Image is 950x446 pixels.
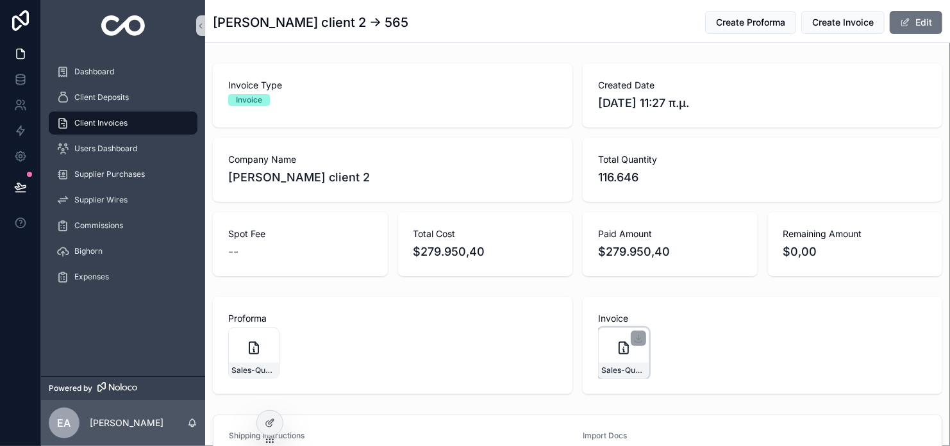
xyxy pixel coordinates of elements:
span: Invoice Type [228,79,557,92]
span: Create Proforma [716,16,785,29]
a: Commissions [49,214,197,237]
span: Total Quantity [598,153,927,166]
span: Supplier Purchases [74,169,145,179]
span: [PERSON_NAME] client 2 [228,169,557,186]
span: $0,00 [783,243,928,261]
span: $279.950,40 [598,243,742,261]
a: Client Deposits [49,86,197,109]
span: EA [58,415,71,431]
span: $279.950,40 [413,243,558,261]
span: Dashboard [74,67,114,77]
span: Sales-Quote-Blue [231,365,276,376]
span: Remaining Amount [783,227,928,240]
span: Bighorn [74,246,103,256]
span: Created Date [598,79,927,92]
div: scrollable content [41,51,205,305]
span: Supplier Wires [74,195,128,205]
span: Import Docs [583,431,627,440]
a: Dashboard [49,60,197,83]
span: Powered by [49,383,92,393]
span: 116.646 [598,169,927,186]
span: Paid Amount [598,227,742,240]
span: Sales-Quote-Blue [601,365,646,376]
a: Client Invoices [49,111,197,135]
p: [PERSON_NAME] [90,417,163,429]
span: Create Invoice [812,16,874,29]
button: Create Proforma [705,11,796,34]
div: Invoice [236,94,262,106]
a: Expenses [49,265,197,288]
span: -- [228,243,238,261]
span: Client Invoices [74,118,128,128]
span: Users Dashboard [74,144,137,154]
span: Spot Fee [228,227,372,240]
span: Total Cost [413,227,558,240]
a: Bighorn [49,240,197,263]
img: App logo [101,15,146,36]
a: Supplier Wires [49,188,197,211]
span: [DATE] 11:27 π.μ. [598,94,927,112]
a: Powered by [41,376,205,400]
span: Company Name [228,153,557,166]
h1: [PERSON_NAME] client 2 -> 565 [213,13,408,31]
span: Expenses [74,272,109,282]
button: Edit [890,11,942,34]
button: Create Invoice [801,11,885,34]
span: Invoice [598,312,927,325]
span: Shipping Instructions [229,431,304,440]
span: Commissions [74,220,123,231]
span: Client Deposits [74,92,129,103]
span: Proforma [228,312,557,325]
a: Users Dashboard [49,137,197,160]
a: Supplier Purchases [49,163,197,186]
